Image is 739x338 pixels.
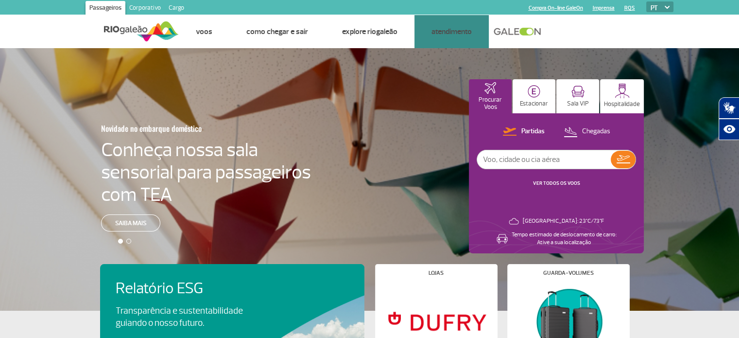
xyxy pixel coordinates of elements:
[196,27,212,36] a: Voos
[477,150,611,169] input: Voo, cidade ou cia aérea
[513,79,555,113] button: Estacionar
[431,27,472,36] a: Atendimento
[484,82,496,94] img: airplaneHomeActive.svg
[86,1,125,17] a: Passageiros
[523,217,604,225] p: [GEOGRAPHIC_DATA]: 23°C/73°F
[719,97,739,119] button: Abrir tradutor de língua de sinais.
[520,100,548,107] p: Estacionar
[342,27,397,36] a: Explore RIOgaleão
[125,1,165,17] a: Corporativo
[556,79,599,113] button: Sala VIP
[615,83,630,98] img: hospitality.svg
[116,305,254,329] p: Transparência e sustentabilidade guiando o nosso futuro.
[521,127,545,136] p: Partidas
[101,139,311,206] h4: Conheça nossa sala sensorial para passageiros com TEA
[561,125,613,138] button: Chegadas
[571,86,584,98] img: vipRoom.svg
[165,1,188,17] a: Cargo
[600,79,644,113] button: Hospitalidade
[530,179,583,187] button: VER TODOS OS VOOS
[500,125,548,138] button: Partidas
[567,100,589,107] p: Sala VIP
[469,79,512,113] button: Procurar Voos
[116,280,349,329] a: Relatório ESGTransparência e sustentabilidade guiando o nosso futuro.
[719,97,739,140] div: Plugin de acessibilidade da Hand Talk.
[624,5,635,11] a: RQS
[101,118,263,139] h3: Novidade no embarque doméstico
[429,270,444,276] h4: Lojas
[533,180,580,186] a: VER TODOS OS VOOS
[604,101,640,108] p: Hospitalidade
[512,231,617,247] p: Tempo estimado de deslocamento de carro: Ative a sua localização
[528,85,540,98] img: carParkingHome.svg
[543,270,594,276] h4: Guarda-volumes
[582,127,610,136] p: Chegadas
[593,5,615,11] a: Imprensa
[719,119,739,140] button: Abrir recursos assistivos.
[246,27,308,36] a: Como chegar e sair
[116,280,270,298] h4: Relatório ESG
[101,214,160,231] a: Saiba mais
[529,5,583,11] a: Compra On-line GaleOn
[474,96,507,111] p: Procurar Voos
